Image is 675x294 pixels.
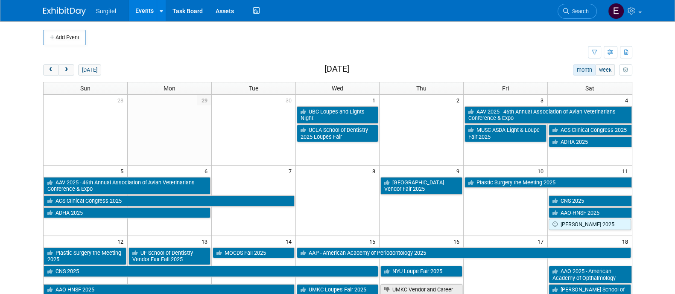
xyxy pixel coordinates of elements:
a: [GEOGRAPHIC_DATA] Vendor Fair 2025 [380,177,462,195]
span: Thu [416,85,427,92]
span: 6 [204,166,211,176]
span: 8 [371,166,379,176]
span: 16 [453,236,463,247]
a: MUSC ASDA Light & Loupe Fair 2025 [465,125,546,142]
span: 9 [456,166,463,176]
span: Wed [332,85,343,92]
button: month [573,64,596,76]
span: Search [569,8,589,15]
h2: [DATE] [324,64,349,74]
a: UF School of Dentistry Vendor Fair Fall 2025 [129,247,210,265]
span: Fri [502,85,509,92]
a: AAV 2025 - 46th Annual Association of Avian Veterinarians Conference & Expo [44,177,210,195]
span: Tue [249,85,258,92]
button: Add Event [43,30,86,45]
button: prev [43,64,59,76]
span: 15 [368,236,379,247]
button: [DATE] [78,64,101,76]
a: ACS Clinical Congress 2025 [44,195,295,207]
span: 12 [117,236,127,247]
a: MOCDS Fall 2025 [213,247,295,259]
span: 18 [621,236,632,247]
a: UCLA School of Dentistry 2025 Loupes Fair [297,125,379,142]
a: ADHA 2025 [549,137,631,148]
span: 7 [288,166,295,176]
a: ADHA 2025 [44,207,210,218]
span: 13 [201,236,211,247]
button: myCustomButton [619,64,632,76]
span: 11 [621,166,632,176]
a: AAO 2025 - American Academy of Opthalmology [549,266,631,283]
a: Plastic Surgery the Meeting 2025 [465,177,631,188]
span: Sat [585,85,594,92]
span: 3 [540,95,547,105]
a: CNS 2025 [44,266,379,277]
a: [PERSON_NAME] 2025 [549,219,631,230]
a: Plastic Surgery the Meeting 2025 [44,247,126,265]
span: 2 [456,95,463,105]
a: NYU Loupe Fair 2025 [380,266,462,277]
a: UBC Loupes and Lights Night [297,106,379,124]
a: CNS 2025 [549,195,631,207]
span: 30 [285,95,295,105]
span: 14 [285,236,295,247]
img: Event Coordinator [608,3,624,19]
span: 29 [197,95,211,105]
a: AAP - American Academy of Periodontology 2025 [297,247,631,259]
span: 5 [120,166,127,176]
span: Mon [164,85,175,92]
a: AAO-HNSF 2025 [549,207,631,218]
span: Sun [80,85,91,92]
span: 1 [371,95,379,105]
i: Personalize Calendar [623,67,628,73]
img: ExhibitDay [43,7,86,16]
span: 10 [537,166,547,176]
a: Search [558,4,597,19]
span: Surgitel [96,8,116,15]
button: next [58,64,74,76]
button: week [595,64,615,76]
span: 28 [117,95,127,105]
span: 4 [624,95,632,105]
a: ACS Clinical Congress 2025 [549,125,631,136]
span: 17 [537,236,547,247]
a: AAV 2025 - 46th Annual Association of Avian Veterinarians Conference & Expo [465,106,631,124]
